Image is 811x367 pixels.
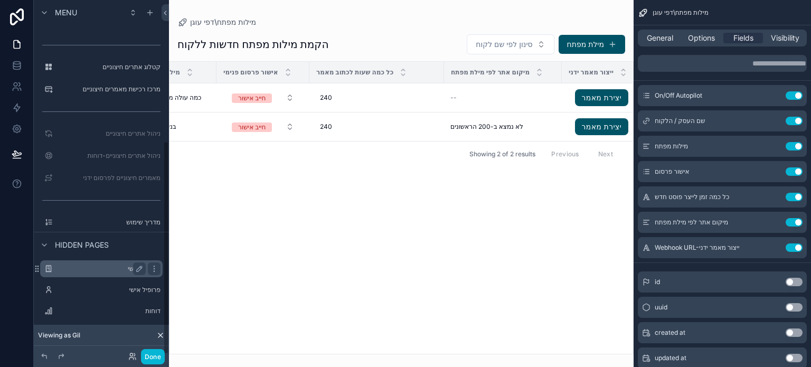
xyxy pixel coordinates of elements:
[57,286,161,294] label: פרופיל אישי
[238,123,266,132] div: חייב אישור
[190,17,256,27] span: מילות מפתח\דפי עוגן
[40,214,163,231] a: מדריך שימוש
[316,89,438,106] a: 240
[562,118,628,135] a: יצירת מאמר
[450,123,523,131] span: לא נמצא ב-200 הראשונים
[144,123,210,131] a: בניה טרומית
[223,117,303,137] a: Select Button
[38,331,80,340] span: Viewing as Gil
[450,123,555,131] a: לא נמצא ב-200 הראשונים
[575,118,628,135] a: יצירת מאמר
[177,17,256,27] a: מילות מפתח\דפי עוגן
[575,89,628,106] a: יצירת מאמר
[57,152,161,160] label: ניהול אתרים חיצוניים-דוחות
[320,93,332,102] span: 240
[655,193,729,201] span: כל כמה זמן לייצר פוסט חדש
[144,93,201,102] span: כמה עולה מעצב פנים
[647,33,673,43] span: General
[450,93,555,102] a: --
[476,39,532,50] span: סינון לפי שם לקוח
[688,33,715,43] span: Options
[57,63,161,71] label: קטלוג אתרים חיצוניים
[655,278,660,286] span: id
[57,85,161,93] label: מרכז רכישת מאמרים חיצוניים
[467,34,554,54] button: Select Button
[655,218,728,227] span: מיקום אתר לפי מילת מפתח
[655,117,705,125] span: שם העסק / הלקוח
[238,93,266,103] div: חייב אישור
[144,123,176,131] span: בניה טרומית
[40,260,163,277] a: ראשי
[320,123,332,131] span: 240
[223,88,303,107] button: Select Button
[57,174,161,182] label: מאמרים חיצוניים לפרסום ידני
[223,68,278,77] span: אישור פרסום פנימי
[653,8,709,17] span: מילות מפתח\דפי עוגן
[655,91,702,100] span: On/Off Autopilot
[57,265,142,273] label: ראשי
[57,218,161,227] label: מדריך שימוש
[316,68,393,77] span: כל כמה שעות לכתוב מאמר
[55,7,77,18] span: Menu
[655,303,667,312] span: uuid
[771,33,799,43] span: Visibility
[40,147,163,164] a: ניהול אתרים חיצוניים-דוחות
[451,68,530,77] span: מיקום אתר לפי מילת מפתח
[316,118,438,135] a: 240
[177,37,328,52] h1: הקמת מילות מפתח חדשות ללקוח
[144,93,210,102] a: כמה עולה מעצב פנים
[57,307,161,315] label: דוחות
[562,89,628,106] a: יצירת מאמר
[569,68,614,77] span: ייצור מאמר ידני
[55,240,109,250] span: Hidden pages
[559,35,625,54] button: מילת מפתח
[655,142,688,150] span: מילות מפתח
[40,81,163,98] a: מרכז רכישת מאמרים חיצוניים
[655,328,685,337] span: created at
[40,281,163,298] a: פרופיל אישי
[223,88,303,108] a: Select Button
[57,129,161,138] label: ניהול אתרים חיצוניים
[40,170,163,186] a: מאמרים חיצוניים לפרסום ידני
[655,243,739,252] span: Webhook URL-ייצור מאמר ידני
[40,125,163,142] a: ניהול אתרים חיצוניים
[450,93,457,102] span: --
[733,33,753,43] span: Fields
[141,349,165,364] button: Done
[40,303,163,319] a: דוחות
[40,59,163,76] a: קטלוג אתרים חיצוניים
[223,117,303,136] button: Select Button
[655,167,690,176] span: אישור פרסום
[469,150,535,158] span: Showing 2 of 2 results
